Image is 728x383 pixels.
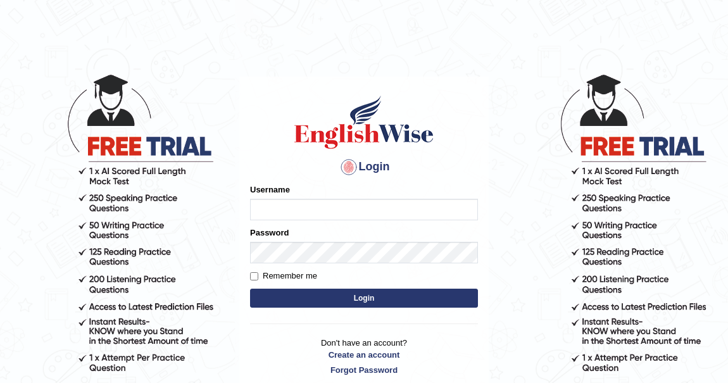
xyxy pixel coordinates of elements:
[250,184,290,196] label: Username
[250,364,478,376] a: Forgot Password
[250,270,317,282] label: Remember me
[250,157,478,177] h4: Login
[250,337,478,376] p: Don't have an account?
[250,289,478,308] button: Login
[250,227,289,239] label: Password
[292,94,436,151] img: Logo of English Wise sign in for intelligent practice with AI
[250,349,478,361] a: Create an account
[250,272,258,280] input: Remember me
